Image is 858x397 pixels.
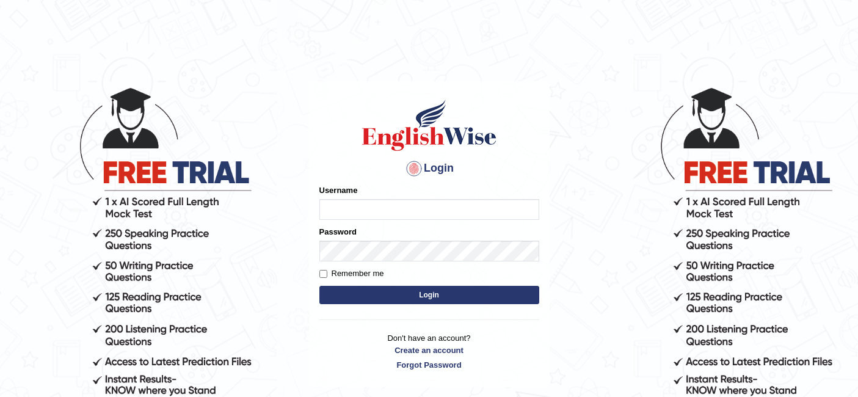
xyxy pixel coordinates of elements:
[360,98,499,153] img: Logo of English Wise sign in for intelligent practice with AI
[319,268,384,280] label: Remember me
[319,286,539,304] button: Login
[319,226,357,238] label: Password
[319,184,358,196] label: Username
[319,359,539,371] a: Forgot Password
[319,344,539,356] a: Create an account
[319,332,539,370] p: Don't have an account?
[319,159,539,178] h4: Login
[319,270,327,278] input: Remember me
